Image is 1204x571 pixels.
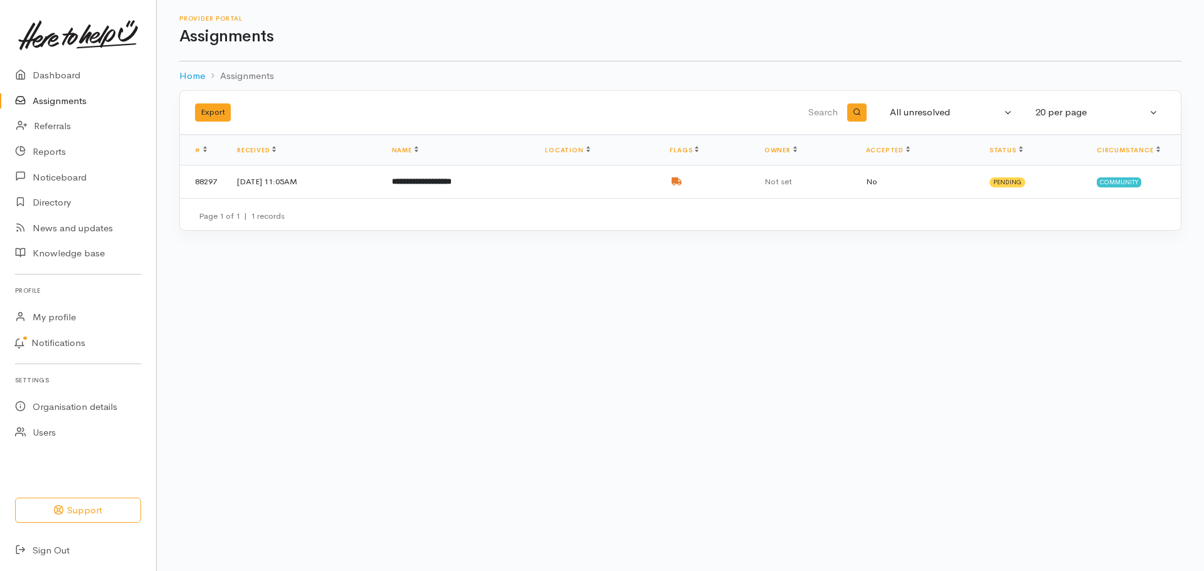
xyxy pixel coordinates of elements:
[890,105,1001,120] div: All unresolved
[195,146,207,154] a: #
[195,103,231,122] button: Export
[882,100,1020,125] button: All unresolved
[990,177,1025,187] span: Pending
[990,146,1023,154] a: Status
[1028,100,1166,125] button: 20 per page
[179,61,1181,91] nav: breadcrumb
[15,282,141,299] h6: Profile
[1097,177,1141,187] span: Community
[227,165,382,198] td: [DATE] 11:05AM
[866,176,877,187] span: No
[199,211,285,221] small: Page 1 of 1 1 records
[764,176,792,187] span: Not set
[764,146,797,154] a: Owner
[670,146,699,154] a: Flags
[15,372,141,389] h6: Settings
[15,498,141,523] button: Support
[1097,146,1160,154] a: Circumstance
[244,211,247,221] span: |
[179,69,205,83] a: Home
[237,146,276,154] a: Received
[866,146,910,154] a: Accepted
[180,165,227,198] td: 88297
[1035,105,1147,120] div: 20 per page
[539,98,840,128] input: Search
[179,15,1181,22] h6: Provider Portal
[179,28,1181,46] h1: Assignments
[392,146,418,154] a: Name
[205,69,274,83] li: Assignments
[545,146,589,154] a: Location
